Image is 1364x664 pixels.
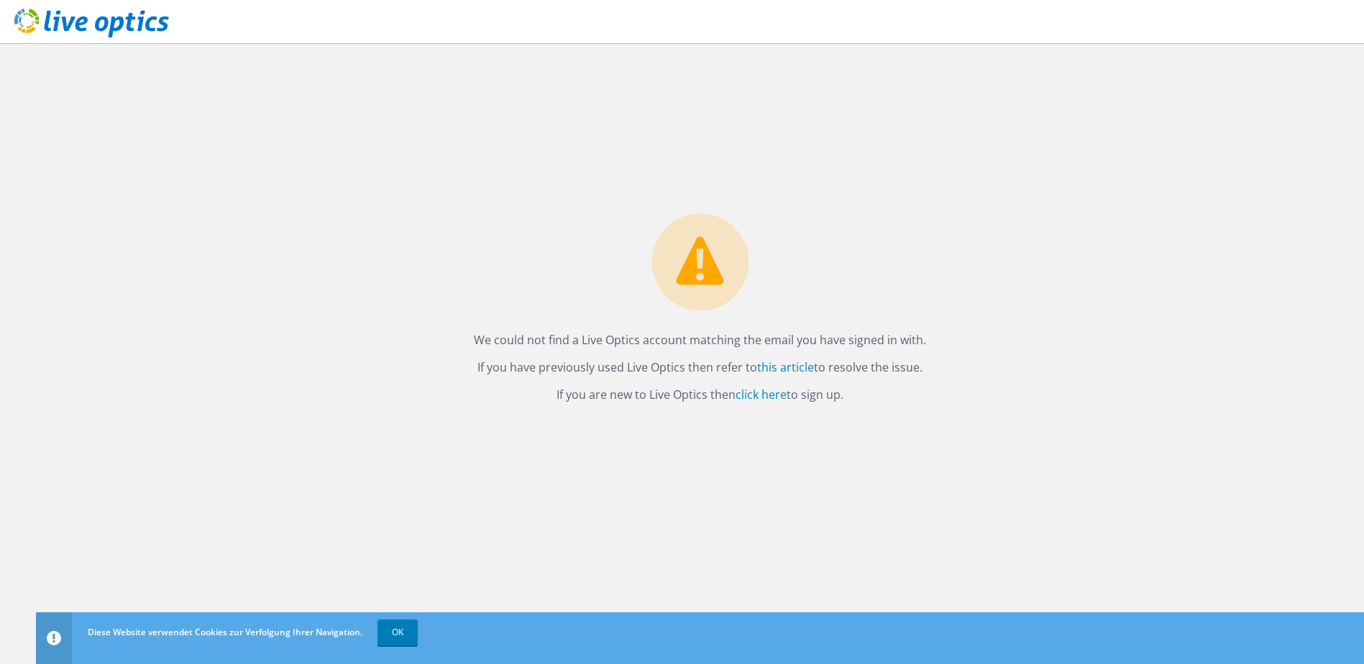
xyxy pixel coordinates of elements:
p: If you are new to Live Optics then to sign up. [474,384,926,405]
a: OK [377,619,418,645]
a: this article [757,359,814,375]
p: If you have previously used Live Optics then refer to to resolve the issue. [474,357,926,377]
span: Diese Website verwendet Cookies zur Verfolgung Ihrer Navigation. [88,626,362,638]
a: click here [736,387,787,402]
p: We could not find a Live Optics account matching the email you have signed in with. [474,330,926,350]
